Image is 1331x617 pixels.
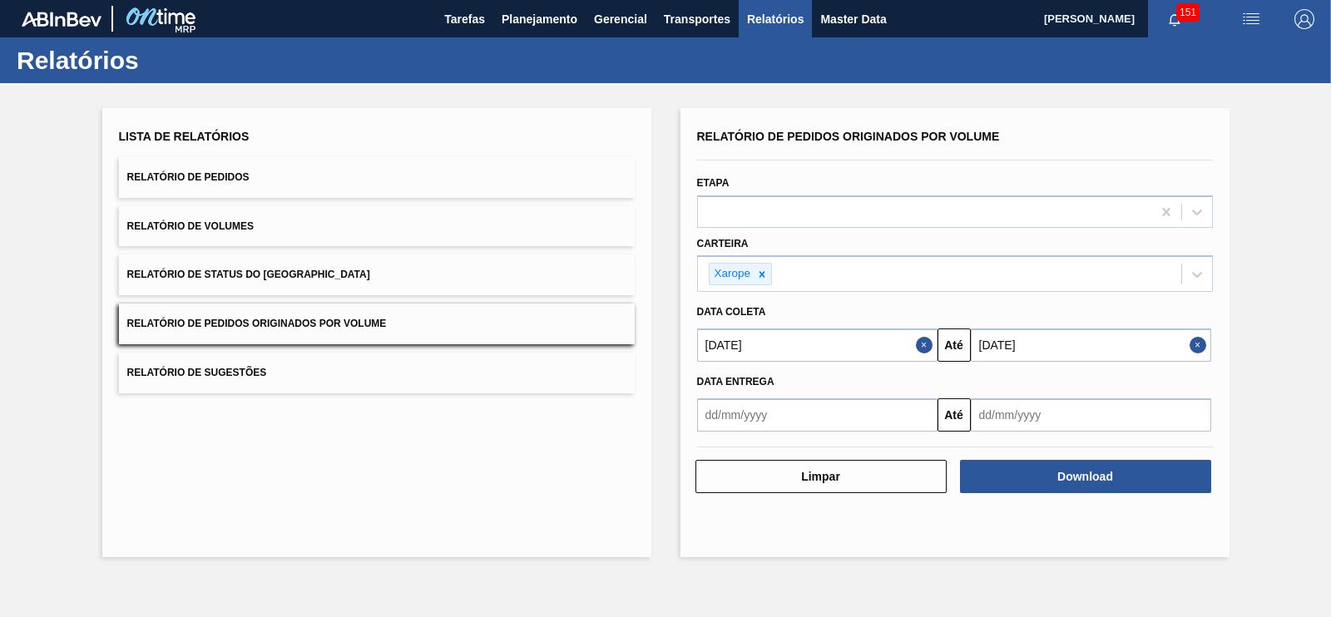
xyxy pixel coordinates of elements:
[444,9,485,29] span: Tarefas
[916,328,938,362] button: Close
[1241,9,1261,29] img: userActions
[17,51,312,70] h1: Relatórios
[697,376,774,387] span: Data entrega
[697,328,938,362] input: dd/mm/yyyy
[971,398,1211,432] input: dd/mm/yyyy
[697,177,730,189] label: Etapa
[119,206,635,247] button: Relatório de Volumes
[22,12,101,27] img: TNhmsLtSVTkK8tSr43FrP2fwEKptu5GPRR3wAAAABJRU5ErkJggg==
[1176,3,1200,22] span: 151
[1294,9,1314,29] img: Logout
[960,460,1211,493] button: Download
[127,367,267,378] span: Relatório de Sugestões
[127,220,254,232] span: Relatório de Volumes
[127,318,387,329] span: Relatório de Pedidos Originados por Volume
[971,328,1211,362] input: dd/mm/yyyy
[697,398,938,432] input: dd/mm/yyyy
[1190,328,1211,362] button: Close
[119,304,635,344] button: Relatório de Pedidos Originados por Volume
[594,9,647,29] span: Gerencial
[697,238,749,249] label: Carteira
[119,157,635,198] button: Relatório de Pedidos
[119,130,250,143] span: Lista de Relatórios
[938,328,971,362] button: Até
[697,306,766,318] span: Data coleta
[710,264,754,284] div: Xarope
[127,269,370,280] span: Relatório de Status do [GEOGRAPHIC_DATA]
[664,9,730,29] span: Transportes
[502,9,577,29] span: Planejamento
[938,398,971,432] button: Até
[119,254,635,295] button: Relatório de Status do [GEOGRAPHIC_DATA]
[695,460,947,493] button: Limpar
[127,171,250,183] span: Relatório de Pedidos
[747,9,804,29] span: Relatórios
[1148,7,1201,31] button: Notificações
[119,353,635,393] button: Relatório de Sugestões
[697,130,1000,143] span: Relatório de Pedidos Originados por Volume
[820,9,886,29] span: Master Data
